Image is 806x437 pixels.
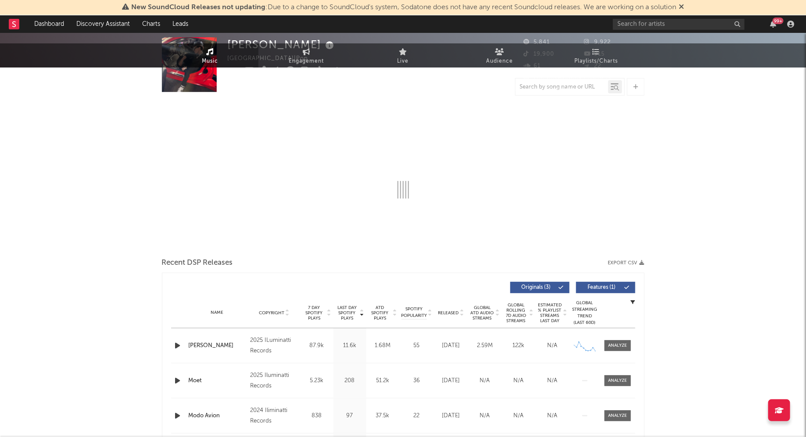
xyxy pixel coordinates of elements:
[303,412,331,420] div: 838
[355,43,451,68] a: Live
[202,56,218,67] span: Music
[303,377,331,385] div: 5.23k
[336,305,359,321] span: Last Day Spotify Plays
[608,260,645,266] button: Export CSV
[250,335,298,356] div: 2025 ILuminatti Records
[470,305,494,321] span: Global ATD Audio Streams
[437,377,466,385] div: [DATE]
[166,15,194,33] a: Leads
[189,309,246,316] div: Name
[369,412,397,420] div: 37.5k
[70,15,136,33] a: Discovery Assistant
[538,412,567,420] div: N/A
[336,412,364,420] div: 97
[258,43,355,68] a: Engagement
[516,84,608,91] input: Search by song name or URL
[576,282,635,293] button: Features(1)
[369,305,392,321] span: ATD Spotify Plays
[582,285,622,290] span: Features ( 1 )
[401,377,432,385] div: 36
[250,370,298,391] div: 2025 Iluminatti Records
[398,56,409,67] span: Live
[679,4,684,11] span: Dismiss
[369,377,397,385] div: 51.2k
[437,341,466,350] div: [DATE]
[401,306,427,319] span: Spotify Popularity
[538,341,567,350] div: N/A
[28,15,70,33] a: Dashboard
[548,43,645,68] a: Playlists/Charts
[504,302,528,323] span: Global Rolling 7D Audio Streams
[470,341,500,350] div: 2.59M
[504,377,534,385] div: N/A
[773,18,784,24] div: 99 +
[486,56,513,67] span: Audience
[470,377,500,385] div: N/A
[162,43,258,68] a: Music
[510,282,570,293] button: Originals(3)
[584,39,611,45] span: 9,922
[344,66,360,77] button: Edit
[259,310,284,316] span: Copyright
[401,412,432,420] div: 22
[437,412,466,420] div: [DATE]
[504,412,534,420] div: N/A
[470,412,500,420] div: N/A
[504,341,534,350] div: 122k
[228,37,337,52] div: [PERSON_NAME]
[303,341,331,350] div: 87.9k
[516,285,556,290] span: Originals ( 3 )
[131,4,676,11] span: : Due to a change to SoundCloud's system, Sodatone does not have any recent Soundcloud releases. ...
[524,39,550,45] span: 5,841
[438,310,459,316] span: Released
[336,377,364,385] div: 208
[189,412,246,420] a: Modo Avion
[572,300,598,326] div: Global Streaming Trend (Last 60D)
[336,341,364,350] div: 11.6k
[162,258,233,268] span: Recent DSP Releases
[250,405,298,426] div: 2024 Iliminatti Records
[189,377,246,385] a: Moet
[770,21,776,28] button: 99+
[189,341,246,350] a: [PERSON_NAME]
[131,4,265,11] span: New SoundCloud Releases not updating
[369,341,397,350] div: 1.68M
[538,302,562,323] span: Estimated % Playlist Streams Last Day
[303,305,326,321] span: 7 Day Spotify Plays
[289,56,324,67] span: Engagement
[451,43,548,68] a: Audience
[401,341,432,350] div: 55
[538,377,567,385] div: N/A
[613,19,745,30] input: Search for artists
[574,56,618,67] span: Playlists/Charts
[136,15,166,33] a: Charts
